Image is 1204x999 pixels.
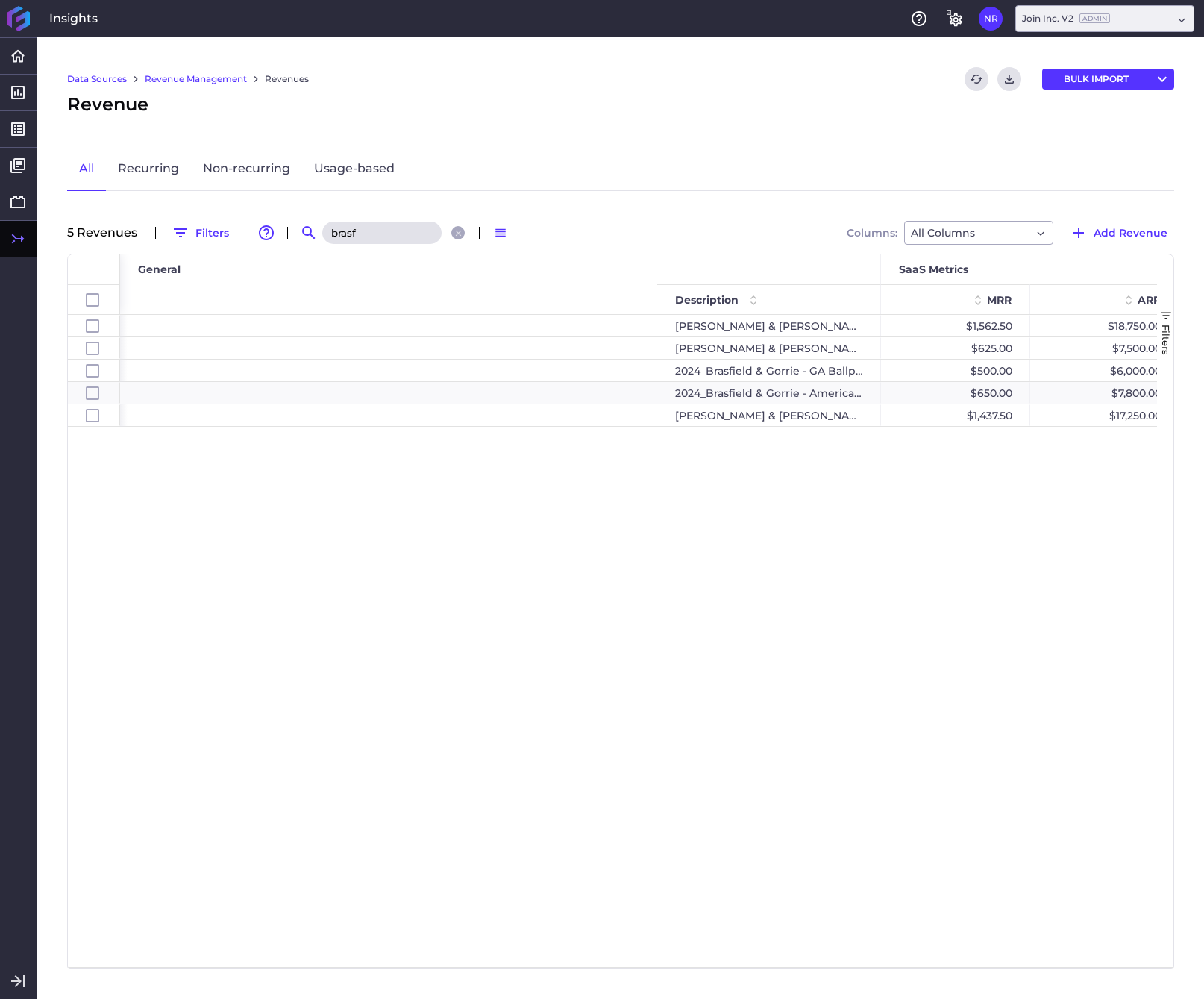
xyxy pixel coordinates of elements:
[297,221,321,245] button: Search by
[68,337,120,360] div: Press SPACE to select this row.
[881,382,1030,404] div: $650.00
[965,67,988,91] button: Refresh
[657,360,881,381] div: 2024_Brasfield & Gorrie - GA Ballpark Project- 2024 [PERSON_NAME]
[68,382,120,404] div: Press SPACE to select this row.
[1138,293,1161,307] span: ARR
[997,67,1021,91] button: Download
[899,263,968,276] span: SaaS Metrics
[1030,337,1179,359] div: $7,500.00
[67,72,127,86] a: Data Sources
[657,315,881,336] div: [PERSON_NAME] & [PERSON_NAME]
[1150,69,1174,90] button: User Menu
[165,221,236,245] button: Filters
[302,148,407,191] a: Usage-based
[265,72,309,86] a: Revenues
[987,293,1012,307] span: MRR
[881,360,1030,381] div: $500.00
[1160,325,1172,355] span: Filters
[1015,5,1194,32] div: Dropdown select
[675,293,739,307] span: Description
[881,404,1030,426] div: $1,437.50
[67,91,148,118] span: Revenue
[1042,69,1150,90] button: BULK IMPORT
[943,7,967,31] button: General Settings
[67,227,146,239] div: 5 Revenue s
[1030,360,1179,381] div: $6,000.00
[68,404,120,427] div: Press SPACE to select this row.
[145,72,247,86] a: Revenue Management
[1030,404,1179,426] div: $17,250.00
[1094,225,1167,241] span: Add Revenue
[907,7,931,31] button: Help
[881,315,1030,336] div: $1,562.50
[881,337,1030,359] div: $625.00
[904,221,1053,245] div: Dropdown select
[847,228,897,238] span: Columns:
[106,148,191,191] a: Recurring
[1030,382,1179,404] div: $7,800.00
[1063,221,1174,245] button: Add Revenue
[1030,315,1179,336] div: $18,750.00
[657,404,881,426] div: [PERSON_NAME] & [PERSON_NAME] [DATE] Healthcare [GEOGRAPHIC_DATA] [GEOGRAPHIC_DATA]
[657,337,881,359] div: [PERSON_NAME] & [PERSON_NAME] LLC - First Health Project
[68,315,120,337] div: Press SPACE to select this row.
[1079,13,1110,23] ins: Admin
[979,7,1003,31] button: User Menu
[657,382,881,404] div: 2024_Brasfield & Gorrie - American Cast Iron Pipe project
[138,263,181,276] span: General
[451,226,465,239] button: Close search
[68,360,120,382] div: Press SPACE to select this row.
[67,148,106,191] a: All
[1022,12,1110,25] div: Join Inc. V2
[191,148,302,191] a: Non-recurring
[911,224,975,242] span: All Columns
